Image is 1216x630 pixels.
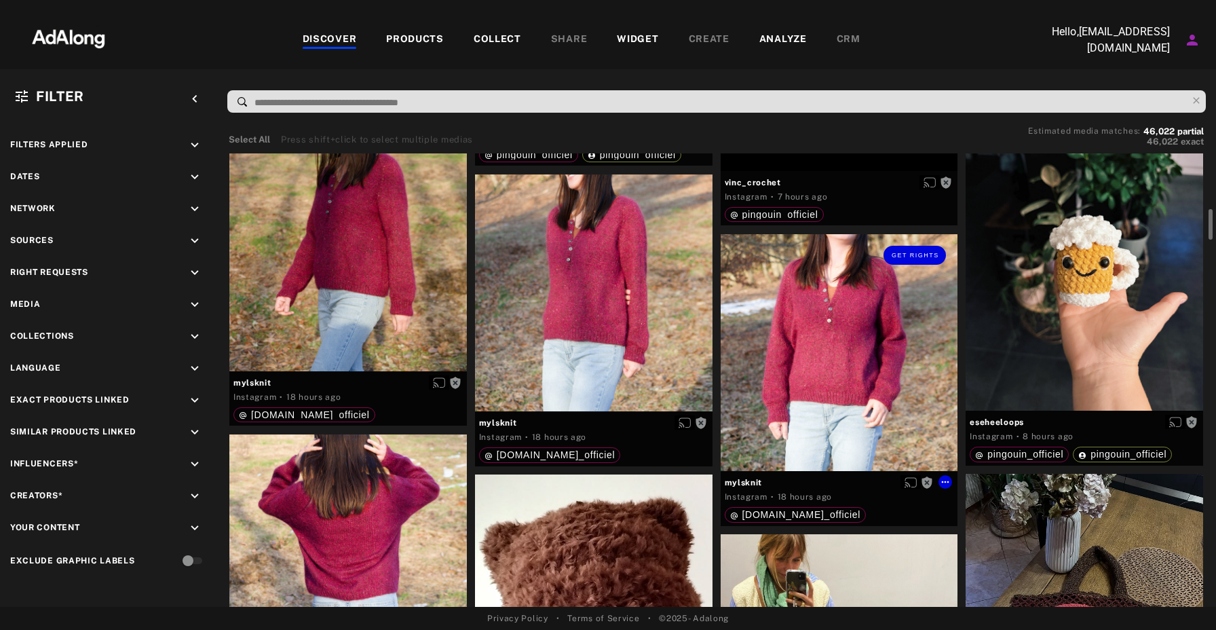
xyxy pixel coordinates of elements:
span: Network [10,204,56,213]
span: · [771,492,774,502]
button: Account settings [1181,29,1204,52]
div: happywool.com_officiel [239,410,370,420]
i: keyboard_arrow_down [187,521,202,536]
div: pingouin_officiel [975,449,1063,459]
span: Right Requests [10,267,88,277]
span: mylsknit [479,417,708,429]
span: Influencers* [10,459,78,468]
div: COLLECT [474,32,521,48]
i: keyboard_arrow_down [187,329,202,344]
button: Get rights [883,246,946,265]
img: 63233d7d88ed69de3c212112c67096b6.png [9,17,128,58]
span: Media [10,299,41,309]
div: Instagram [725,491,767,503]
span: • [648,612,651,625]
span: Creators* [10,491,62,500]
i: keyboard_arrow_down [187,297,202,312]
span: pingouin_officiel [742,209,818,220]
div: WIDGET [617,32,658,48]
button: Enable diffusion on this media [900,475,921,489]
span: © 2025 - Adalong [659,612,729,625]
span: Exact Products Linked [10,395,130,405]
i: keyboard_arrow_down [187,202,202,217]
p: Hello, [EMAIL_ADDRESS][DOMAIN_NAME] [1034,24,1170,56]
i: keyboard_arrow_down [187,393,202,408]
span: Your Content [10,523,79,532]
button: Enable diffusion on this media [674,415,695,430]
span: Rights not requested [695,418,707,427]
span: vinc_crochet [725,177,954,189]
span: • [556,612,560,625]
span: Get rights [892,252,939,259]
button: Enable diffusion on this media [429,375,449,390]
span: [DOMAIN_NAME]_officiel [497,449,615,460]
button: Enable diffusion on this media [919,175,940,189]
div: Instagram [233,391,276,403]
span: pingouin_officiel [987,449,1063,460]
time: 2025-09-29T05:21:09.000Z [1023,432,1073,441]
div: pingouin_officiel [588,150,676,160]
i: keyboard_arrow_down [187,457,202,472]
i: keyboard_arrow_down [187,265,202,280]
div: SHARE [551,32,588,48]
span: Rights not requested [1185,417,1198,426]
time: 2025-09-29T06:20:49.000Z [778,192,828,202]
div: Press shift+click to select multiple medias [281,133,473,147]
time: 2025-09-28T19:18:55.000Z [286,392,341,402]
div: PRODUCTS [386,32,444,48]
span: pingouin_officiel [600,149,676,160]
div: happywool.com_officiel [484,450,615,460]
div: CREATE [689,32,729,48]
i: keyboard_arrow_down [187,489,202,504]
span: pingouin_officiel [1090,449,1166,460]
div: CRM [837,32,860,48]
i: keyboard_arrow_left [187,92,202,107]
span: [DOMAIN_NAME]_officiel [742,509,861,520]
span: · [771,191,774,202]
span: eseheeloops [970,416,1199,428]
span: Rights not requested [449,377,461,387]
iframe: Chat Widget [1148,565,1216,630]
span: Sources [10,236,54,245]
button: Enable diffusion on this media [1165,415,1185,429]
span: · [1016,431,1020,442]
div: pingouin_officiel [484,150,573,160]
div: ANALYZE [759,32,807,48]
time: 2025-09-28T19:18:55.000Z [532,432,586,442]
span: Filters applied [10,140,88,149]
span: mylsknit [233,377,463,389]
button: Select All [229,133,270,147]
span: Collections [10,331,74,341]
span: Dates [10,172,40,181]
button: 46,022exact [1028,135,1204,149]
time: 2025-09-28T19:18:55.000Z [778,492,832,502]
span: Estimated media matches: [1028,126,1141,136]
span: [DOMAIN_NAME]_officiel [251,409,370,420]
div: happywool.com_officiel [730,510,861,519]
span: Rights not requested [940,177,952,187]
div: Instagram [479,431,522,443]
div: Instagram [725,191,767,203]
span: · [280,392,283,403]
div: Exclude Graphic Labels [10,555,134,567]
span: 46,022 [1147,136,1178,147]
i: keyboard_arrow_down [187,138,202,153]
a: Terms of Service [567,612,639,625]
span: Filter [36,88,84,105]
i: keyboard_arrow_down [187,234,202,248]
span: pingouin_officiel [497,149,573,160]
span: · [525,432,529,443]
span: Language [10,363,61,373]
button: 46,022partial [1143,128,1204,135]
span: Rights not requested [921,477,933,487]
div: Widget de chat [1148,565,1216,630]
a: Privacy Policy [487,612,548,625]
div: DISCOVER [303,32,357,48]
span: mylsknit [725,477,954,489]
div: pingouin_officiel [730,210,818,219]
div: pingouin_officiel [1078,449,1166,459]
span: Similar Products Linked [10,427,136,437]
span: 46,022 [1143,126,1175,136]
div: Instagram [970,430,1012,443]
i: keyboard_arrow_down [187,425,202,440]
